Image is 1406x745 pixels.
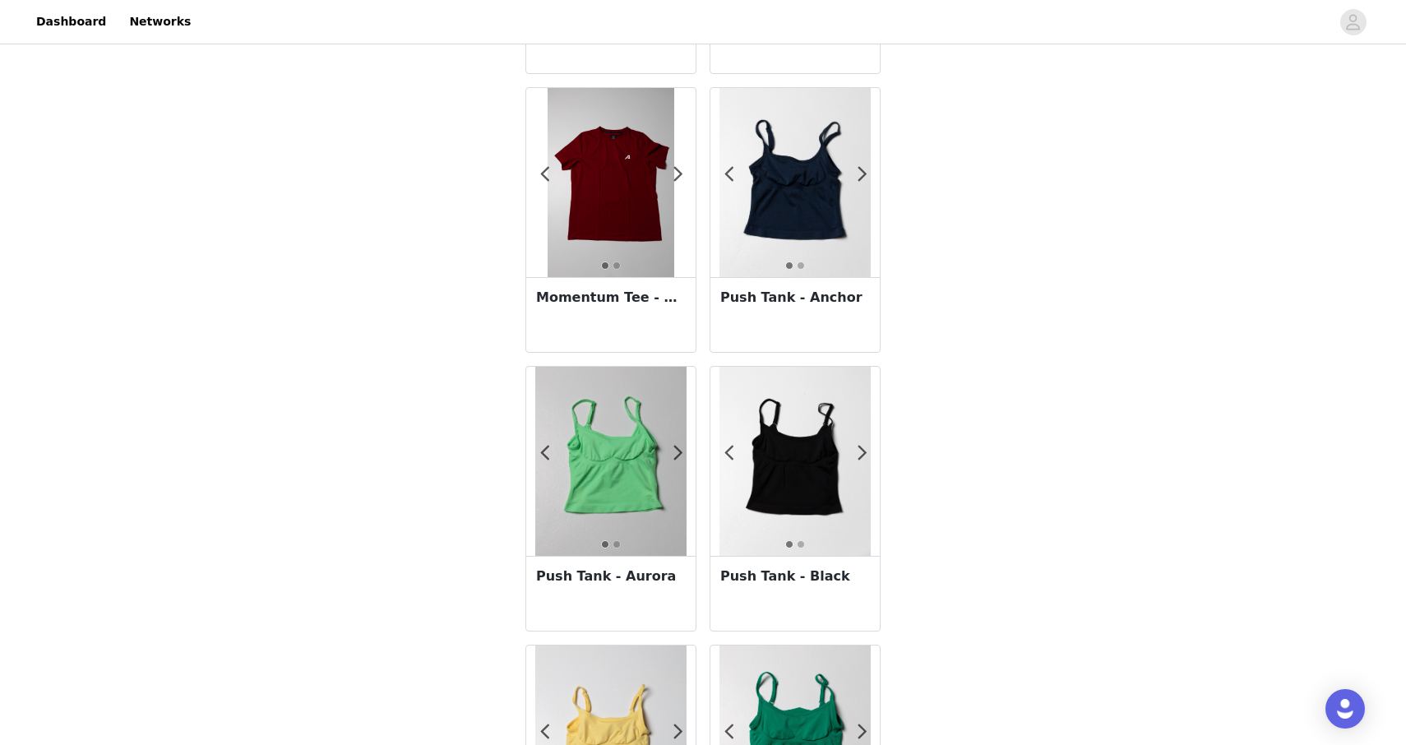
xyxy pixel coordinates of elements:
button: 1 [785,261,793,270]
h3: Momentum Tee - Maroon [536,288,686,308]
a: Dashboard [26,3,116,40]
button: 1 [601,261,609,270]
h3: Push Tank - Anchor [720,288,870,308]
div: avatar [1345,9,1361,35]
div: Open Intercom Messenger [1325,689,1365,729]
button: 1 [785,540,793,548]
button: 2 [613,261,621,270]
h3: Push Tank - Aurora [536,567,686,586]
button: 2 [613,540,621,548]
button: 1 [601,540,609,548]
h3: Push Tank - Black [720,567,870,586]
button: 2 [797,540,805,548]
button: 2 [797,261,805,270]
a: Networks [119,3,201,40]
